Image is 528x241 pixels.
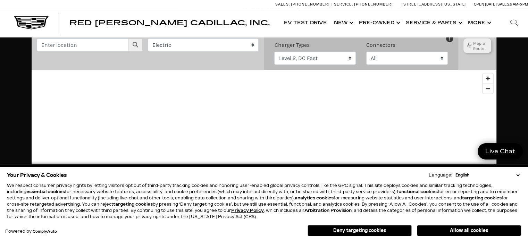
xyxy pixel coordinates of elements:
[402,2,467,7] a: [STREET_ADDRESS][US_STATE]
[354,2,393,7] span: [PHONE_NUMBER]
[355,9,402,37] a: Pre-Owned
[478,143,523,160] a: Live Chat
[231,208,264,213] u: Privacy Policy
[429,173,452,177] div: Language:
[304,208,352,213] strong: Arbitration Provision
[308,225,412,236] button: Deny targeting cookies
[7,170,67,180] span: Your Privacy & Cookies
[396,189,438,194] strong: functional cookies
[275,2,332,6] a: Sales: [PHONE_NUMBER]
[280,9,330,37] a: EV Test Drive
[113,202,153,207] strong: targeting cookies
[332,2,395,6] a: Service: [PHONE_NUMBER]
[454,172,521,178] select: Language Select
[291,2,330,7] span: [PHONE_NUMBER]
[5,229,57,234] div: Powered by
[69,19,270,26] a: Red [PERSON_NAME] Cadillac, Inc.
[417,225,521,236] button: Allow all cookies
[510,2,528,7] span: 9 AM-6 PM
[402,9,464,37] a: Service & Parts
[295,196,334,200] strong: analytics cookies
[334,2,353,7] span: Service:
[462,196,502,200] strong: targeting cookies
[497,2,510,7] span: Sales:
[482,147,519,155] span: Live Chat
[464,9,493,37] button: More
[14,16,49,29] img: Cadillac Dark Logo with Cadillac White Text
[275,2,290,7] span: Sales:
[330,9,355,37] a: New
[474,2,497,7] span: Open [DATE]
[33,230,57,234] a: ComplyAuto
[7,182,521,220] p: We respect consumer privacy rights by letting visitors opt out of third-party tracking cookies an...
[500,9,528,37] div: Search
[26,189,65,194] strong: essential cookies
[69,19,270,27] span: Red [PERSON_NAME] Cadillac, Inc.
